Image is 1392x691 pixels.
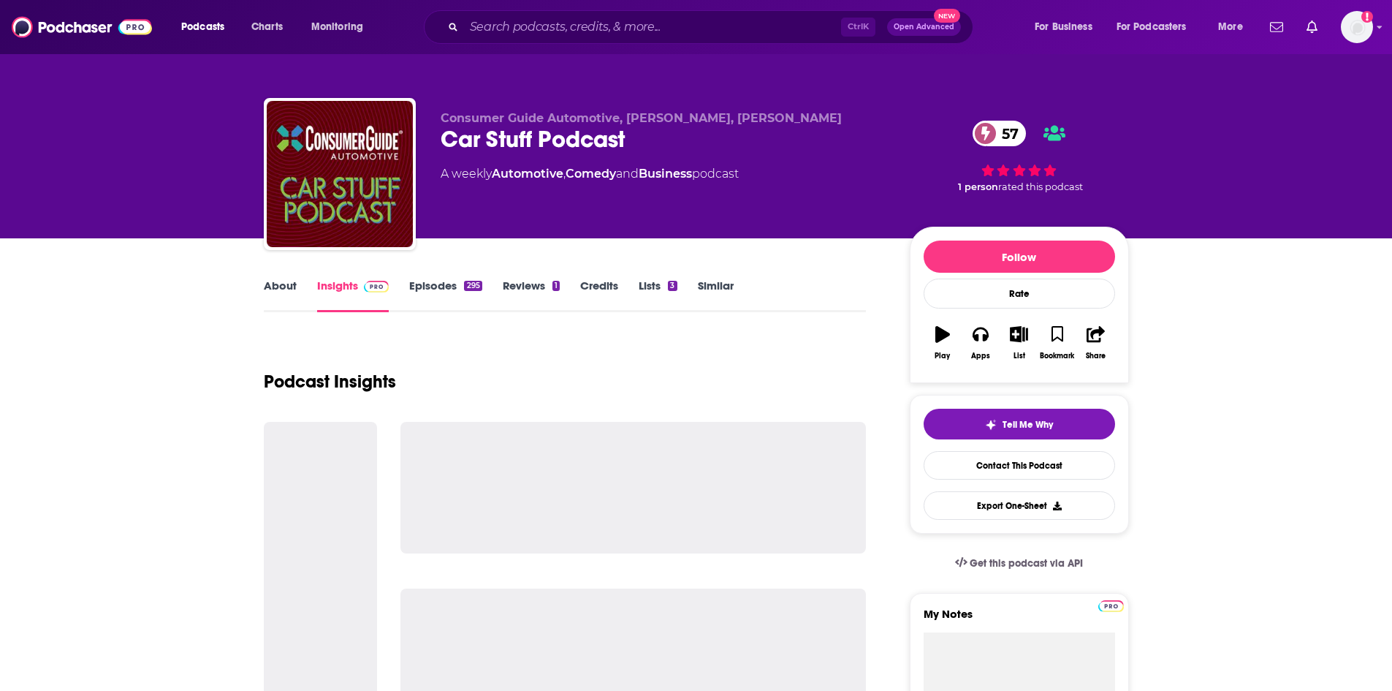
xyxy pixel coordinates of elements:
span: Tell Me Why [1003,419,1053,431]
span: rated this podcast [998,181,1083,192]
div: 57 1 personrated this podcast [910,111,1129,202]
a: Contact This Podcast [924,451,1115,480]
a: About [264,279,297,312]
button: Play [924,317,962,369]
a: Get this podcast via API [943,545,1095,581]
button: tell me why sparkleTell Me Why [924,409,1115,439]
div: Search podcasts, credits, & more... [438,10,987,44]
span: 57 [987,121,1026,146]
span: 1 person [958,181,998,192]
button: open menu [1024,15,1111,39]
img: User Profile [1341,11,1373,43]
span: Monitoring [311,17,363,37]
a: Automotive [492,167,563,181]
span: and [616,167,639,181]
a: Charts [242,15,292,39]
div: 295 [464,281,482,291]
button: Export One-Sheet [924,491,1115,520]
button: Bookmark [1038,317,1076,369]
a: 57 [973,121,1026,146]
img: tell me why sparkle [985,419,997,431]
span: , [563,167,566,181]
img: Podchaser - Follow, Share and Rate Podcasts [12,13,152,41]
span: New [934,9,960,23]
img: Car Stuff Podcast [267,101,413,247]
button: open menu [301,15,382,39]
h1: Podcast Insights [264,371,396,393]
a: Pro website [1098,598,1124,612]
span: Get this podcast via API [970,557,1083,570]
div: A weekly podcast [441,165,739,183]
div: 1 [552,281,560,291]
span: Logged in as HannahDulzo1 [1341,11,1373,43]
span: Consumer Guide Automotive, [PERSON_NAME], [PERSON_NAME] [441,111,842,125]
span: Charts [251,17,283,37]
div: Share [1086,352,1106,360]
a: Comedy [566,167,616,181]
a: Lists3 [639,279,677,312]
a: Business [639,167,692,181]
div: 3 [668,281,677,291]
a: Show notifications dropdown [1301,15,1323,39]
svg: Add a profile image [1361,11,1373,23]
a: Show notifications dropdown [1264,15,1289,39]
div: Play [935,352,950,360]
img: Podchaser Pro [1098,600,1124,612]
button: open menu [1107,15,1208,39]
button: Open AdvancedNew [887,18,961,36]
a: Similar [698,279,734,312]
div: List [1013,352,1025,360]
button: Share [1076,317,1114,369]
span: More [1218,17,1243,37]
input: Search podcasts, credits, & more... [464,15,841,39]
a: Episodes295 [409,279,482,312]
span: For Podcasters [1117,17,1187,37]
div: Bookmark [1040,352,1074,360]
a: Credits [580,279,618,312]
img: Podchaser Pro [364,281,389,292]
a: InsightsPodchaser Pro [317,279,389,312]
span: Open Advanced [894,23,954,31]
span: For Business [1035,17,1092,37]
button: List [1000,317,1038,369]
button: Show profile menu [1341,11,1373,43]
button: open menu [1208,15,1261,39]
div: Apps [971,352,990,360]
span: Podcasts [181,17,224,37]
span: Ctrl K [841,18,875,37]
button: Follow [924,241,1115,273]
button: Apps [962,317,1000,369]
a: Reviews1 [503,279,560,312]
label: My Notes [924,607,1115,633]
div: Rate [924,279,1115,309]
button: open menu [171,15,243,39]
